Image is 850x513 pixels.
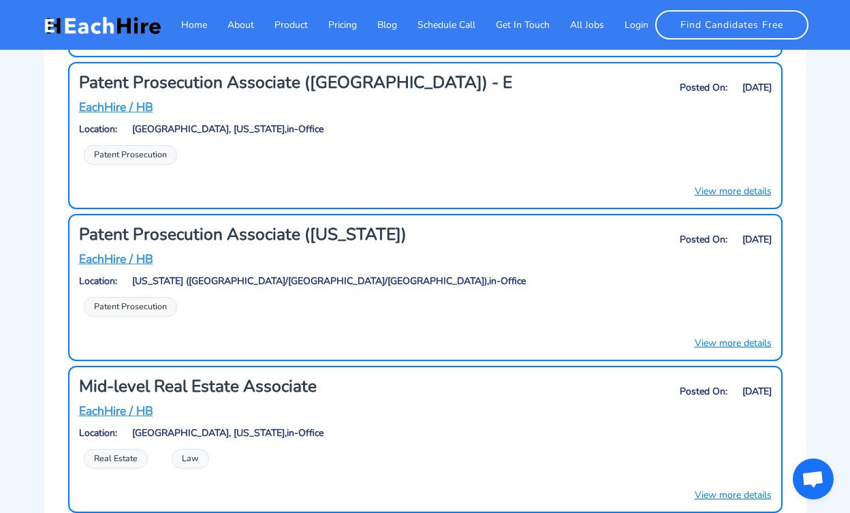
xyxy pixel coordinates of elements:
[308,11,357,39] a: Pricing
[550,11,604,39] a: All Jobs
[79,225,536,245] h3: Patent Prosecution Associate ([US_STATE])
[550,82,772,94] h6: Posted On: [DATE]
[79,73,536,93] h3: Patent Prosecution Associate ([GEOGRAPHIC_DATA]) - E
[79,124,772,136] h6: Location: [GEOGRAPHIC_DATA], [US_STATE],
[655,10,808,40] a: Find Candidates Free
[79,99,153,115] u: EachHire / HB
[793,458,834,499] div: Open chat
[695,336,772,350] a: View more details
[287,426,324,439] span: in-Office
[550,386,772,398] h6: Posted On: [DATE]
[397,11,475,39] a: Schedule Call
[79,403,153,419] u: EachHire / HB
[254,11,308,39] a: Product
[475,11,550,39] a: Get In Touch
[207,11,254,39] a: About
[550,234,772,246] h6: Posted On: [DATE]
[287,123,324,136] span: in-Office
[161,11,207,39] a: Home
[489,275,526,287] span: in-Office
[695,185,772,198] u: View more details
[79,276,772,287] h6: Location: [US_STATE] ([GEOGRAPHIC_DATA]/[GEOGRAPHIC_DATA]/[GEOGRAPHIC_DATA]),
[695,488,772,502] a: View more details
[79,251,153,267] u: EachHire / HB
[695,488,772,501] u: View more details
[695,337,772,349] u: View more details
[604,11,648,39] a: Login
[44,15,161,35] img: EachHire Logo
[79,377,536,397] h3: Mid-level Real Estate Associate
[357,11,397,39] a: Blog
[79,428,772,439] h6: Location: [GEOGRAPHIC_DATA], [US_STATE],
[695,184,772,198] a: View more details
